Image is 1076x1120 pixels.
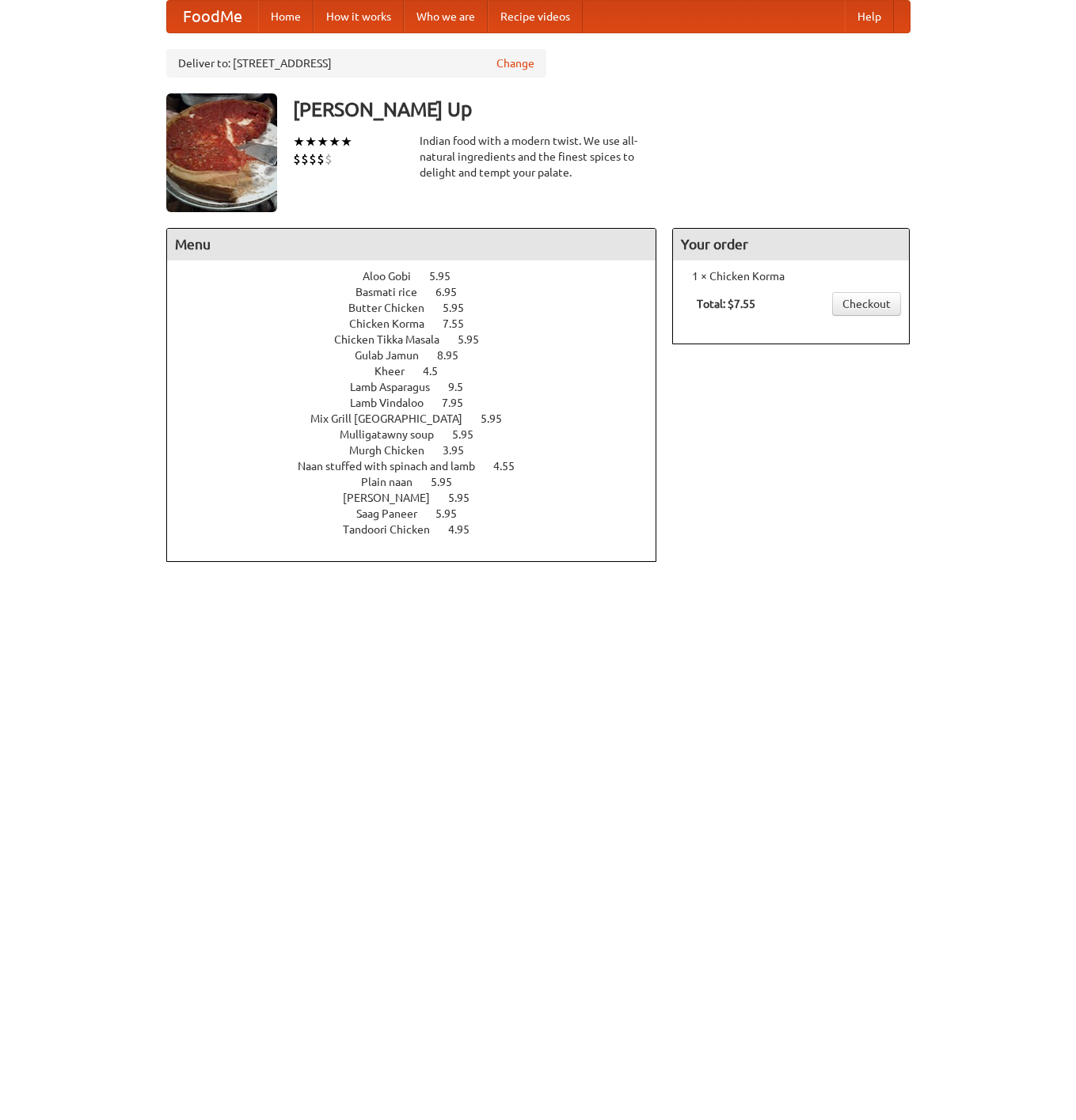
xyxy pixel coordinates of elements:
[375,365,420,378] span: Kheer
[363,270,427,283] span: Aloo Gobi
[298,460,491,473] span: Naan stuffed with spinach and lamb
[343,492,499,504] a: [PERSON_NAME] 5.95
[356,507,486,520] a: Saag Paneer 5.95
[404,1,488,32] a: Who we are
[448,523,485,536] span: 4.95
[363,270,480,283] a: Aloo Gobi 5.95
[355,349,488,362] a: Gulab Jamun 8.95
[298,460,544,473] a: Naan stuffed with spinach and lamb 4.55
[481,412,518,425] span: 5.95
[340,428,450,441] span: Mulligatawny soup
[350,397,492,409] a: Lamb Vindaloo 7.95
[325,150,333,168] li: $
[443,317,480,330] span: 7.55
[343,523,446,536] span: Tandoori Chicken
[301,150,309,168] li: $
[314,1,404,32] a: How it works
[355,349,435,362] span: Gulab Jamun
[350,397,439,409] span: Lamb Vindaloo
[429,270,466,283] span: 5.95
[361,476,428,488] span: Plain naan
[845,1,894,32] a: Help
[443,444,480,457] span: 3.95
[350,381,446,393] span: Lamb Asparagus
[832,292,901,316] a: Checkout
[423,365,454,378] span: 4.5
[435,507,473,520] span: 5.95
[420,133,657,180] div: Indian food with a modern twist. We use all-natural ingredients and the finest spices to delight ...
[673,229,909,260] h4: Your order
[340,428,503,441] a: Mulligatawny soup 5.95
[343,523,499,536] a: Tandoori Chicken 4.95
[452,428,489,441] span: 5.95
[317,133,329,150] li: ★
[431,476,468,488] span: 5.95
[350,381,492,393] a: Lamb Asparagus 9.5
[443,302,480,314] span: 5.95
[293,93,911,125] h3: [PERSON_NAME] Up
[681,268,901,284] li: 1 × Chicken Korma
[375,365,467,378] a: Kheer 4.5
[355,286,433,298] span: Basmati rice
[310,412,531,425] a: Mix Grill [GEOGRAPHIC_DATA] 5.95
[349,444,440,457] span: Murgh Chicken
[309,150,317,168] li: $
[340,133,352,150] li: ★
[697,298,755,310] b: Total: $7.55
[458,333,495,346] span: 5.95
[343,492,446,504] span: [PERSON_NAME]
[361,476,481,488] a: Plain naan 5.95
[355,286,486,298] a: Basmati rice 6.95
[437,349,474,362] span: 8.95
[488,1,583,32] a: Recipe videos
[493,460,530,473] span: 4.55
[349,444,493,457] a: Murgh Chicken 3.95
[348,302,440,314] span: Butter Chicken
[356,507,433,520] span: Saag Paneer
[329,133,340,150] li: ★
[348,302,493,314] a: Butter Chicken 5.95
[305,133,317,150] li: ★
[166,49,546,78] div: Deliver to: [STREET_ADDRESS]
[334,333,455,346] span: Chicken Tikka Masala
[349,317,440,330] span: Chicken Korma
[293,150,301,168] li: $
[448,381,479,393] span: 9.5
[435,286,473,298] span: 6.95
[349,317,493,330] a: Chicken Korma 7.55
[293,133,305,150] li: ★
[334,333,508,346] a: Chicken Tikka Masala 5.95
[258,1,314,32] a: Home
[167,1,258,32] a: FoodMe
[448,492,485,504] span: 5.95
[310,412,478,425] span: Mix Grill [GEOGRAPHIC_DATA]
[317,150,325,168] li: $
[166,93,277,212] img: angular.jpg
[442,397,479,409] span: 7.95
[496,55,534,71] a: Change
[167,229,656,260] h4: Menu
